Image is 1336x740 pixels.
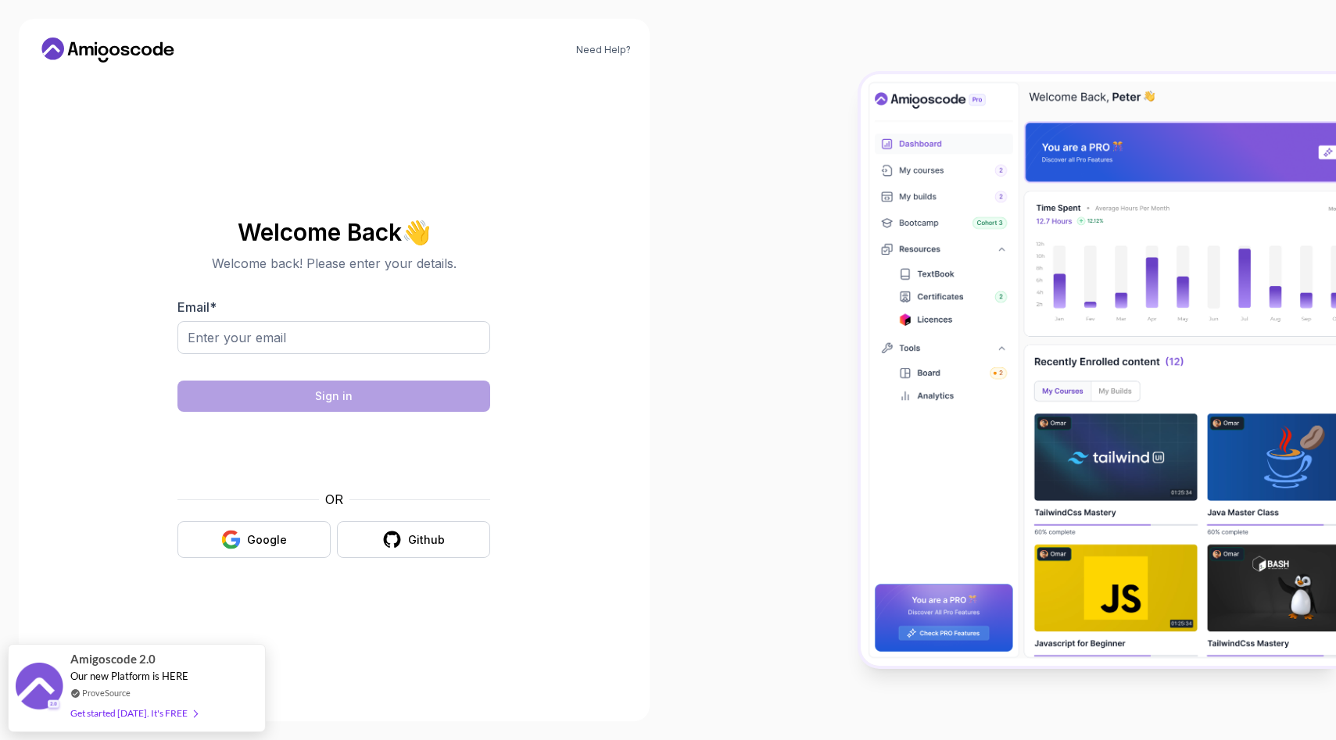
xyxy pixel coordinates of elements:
h2: Welcome Back [177,220,490,245]
span: Amigoscode 2.0 [70,650,156,668]
button: Github [337,521,490,558]
img: provesource social proof notification image [16,663,63,713]
p: Welcome back! Please enter your details. [177,254,490,273]
div: Google [247,532,287,548]
div: Get started [DATE]. It's FREE [70,704,197,722]
a: Need Help? [576,44,631,56]
a: Home link [38,38,178,63]
p: OR [325,490,343,509]
label: Email * [177,299,217,315]
button: Sign in [177,381,490,412]
div: Github [408,532,445,548]
iframe: Widget containing checkbox for hCaptcha security challenge [216,421,452,481]
span: 👋 [402,220,431,245]
button: Google [177,521,331,558]
span: Our new Platform is HERE [70,670,188,682]
div: Sign in [315,388,353,404]
a: ProveSource [82,686,131,699]
input: Enter your email [177,321,490,354]
img: Amigoscode Dashboard [861,74,1336,667]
